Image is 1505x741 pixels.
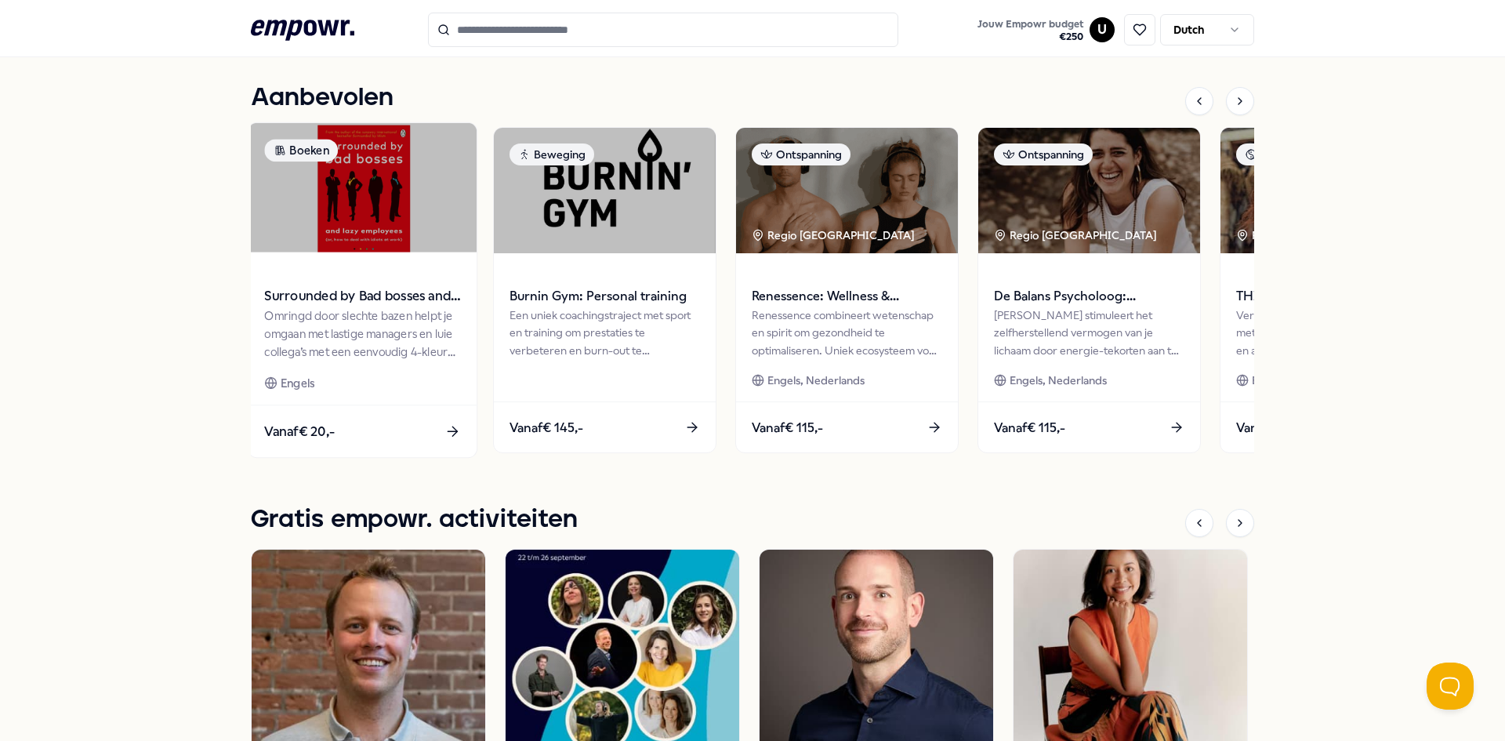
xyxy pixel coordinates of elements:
[994,143,1093,165] div: Ontspanning
[494,128,716,253] img: package image
[994,307,1184,359] div: [PERSON_NAME] stimuleert het zelfherstellend vermogen van je lichaam door energie-tekorten aan te...
[974,15,1086,46] button: Jouw Empowr budget€250
[510,307,700,359] div: Een uniek coachingstraject met sport en training om prestaties te verbeteren en burn-out te overw...
[1236,286,1427,307] span: THIS IS EDEN: Active Music Meditation
[752,418,823,438] span: Vanaf € 115,-
[994,286,1184,307] span: De Balans Psycholoog: [PERSON_NAME]
[1090,17,1115,42] button: U
[735,127,959,453] a: package imageOntspanningRegio [GEOGRAPHIC_DATA] Renessence: Wellness & MindfulnessRenessence comb...
[752,286,942,307] span: Renessence: Wellness & Mindfulness
[977,31,1083,43] span: € 250
[1236,143,1392,165] div: Mindfulness & Meditatie
[1010,372,1107,389] span: Engels, Nederlands
[978,128,1200,253] img: package image
[281,374,314,392] span: Engels
[752,307,942,359] div: Renessence combineert wetenschap en spirit om gezondheid te optimaliseren. Uniek ecosysteem voor ...
[1220,128,1442,253] img: package image
[1427,663,1474,710] iframe: Help Scout Beacon - Open
[994,227,1159,244] div: Regio [GEOGRAPHIC_DATA]
[428,13,898,47] input: Search for products, categories or subcategories
[510,286,700,307] span: Burnin Gym: Personal training
[1236,307,1427,359] div: Verbind je met jezelf in onze sessies met elektronische muziek, beweging en ademwerk voor meer en...
[971,13,1090,46] a: Jouw Empowr budget€250
[264,286,460,307] span: Surrounded by Bad bosses and lazy employees
[1252,372,1349,389] span: Engels, Nederlands
[1236,227,1402,244] div: Regio [GEOGRAPHIC_DATA]
[994,418,1065,438] span: Vanaf € 115,-
[251,500,578,539] h1: Gratis empowr. activiteiten
[752,143,850,165] div: Ontspanning
[493,127,716,453] a: package imageBewegingBurnin Gym: Personal trainingEen uniek coachingstraject met sport en trainin...
[977,127,1201,453] a: package imageOntspanningRegio [GEOGRAPHIC_DATA] De Balans Psycholoog: [PERSON_NAME][PERSON_NAME] ...
[977,18,1083,31] span: Jouw Empowr budget
[264,421,335,441] span: Vanaf € 20,-
[510,418,583,438] span: Vanaf € 145,-
[264,139,338,162] div: Boeken
[248,122,478,459] a: package imageBoekenSurrounded by Bad bosses and lazy employeesOmringd door slechte bazen helpt je...
[1236,418,1304,438] span: Vanaf € 25,-
[510,143,594,165] div: Beweging
[248,123,477,252] img: package image
[264,307,460,361] div: Omringd door slechte bazen helpt je omgaan met lastige managers en luie collega’s met een eenvoud...
[752,227,917,244] div: Regio [GEOGRAPHIC_DATA]
[736,128,958,253] img: package image
[1220,127,1443,453] a: package imageMindfulness & MeditatieRegio [GEOGRAPHIC_DATA] THIS IS EDEN: Active Music Meditation...
[251,78,393,118] h1: Aanbevolen
[767,372,865,389] span: Engels, Nederlands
